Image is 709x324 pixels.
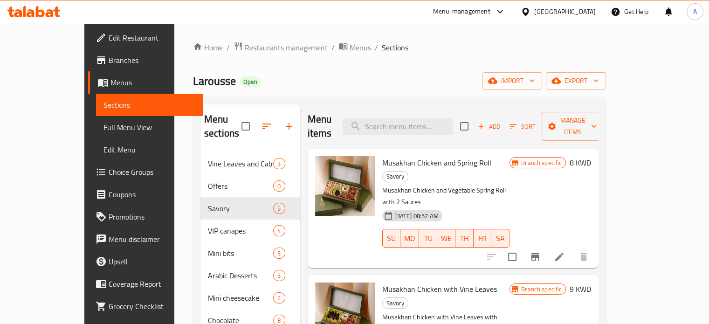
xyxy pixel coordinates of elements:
[208,203,273,214] span: Savory
[549,115,597,138] span: Manage items
[474,229,492,248] button: FR
[208,158,273,169] span: Vine Leaves and Cabbage
[204,112,241,140] h2: Menu sections
[208,270,273,281] div: Arabic Desserts
[200,175,300,197] div: Offers0
[109,211,195,222] span: Promotions
[482,72,542,90] button: import
[109,55,195,66] span: Branches
[103,144,195,155] span: Edit Menu
[534,7,596,17] div: [GEOGRAPHIC_DATA]
[274,294,284,303] span: 2
[423,232,434,245] span: TU
[404,232,415,245] span: MO
[103,99,195,110] span: Sections
[109,256,195,267] span: Upsell
[88,71,203,94] a: Menus
[88,250,203,273] a: Upsell
[382,229,401,248] button: SU
[315,156,375,216] img: Musakhan Chicken and Spring Roll
[88,295,203,317] a: Grocery Checklist
[382,185,510,208] p: Musakhan Chicken and Vegetable Spring Roll with 2 Sauces
[240,78,261,86] span: Open
[375,42,378,53] li: /
[109,234,195,245] span: Menu disclaimer
[273,292,285,303] div: items
[234,41,328,54] a: Restaurants management
[96,138,203,161] a: Edit Menu
[554,251,565,262] a: Edit menu item
[274,271,284,280] span: 3
[200,197,300,220] div: Savory5
[474,119,504,134] button: Add
[273,248,285,259] div: items
[109,278,195,290] span: Coverage Report
[546,72,606,90] button: export
[570,283,591,296] h6: 9 KWD
[383,298,408,309] span: Savory
[273,180,285,192] div: items
[208,248,273,259] span: Mini bits
[382,171,408,182] div: Savory
[553,75,599,87] span: export
[386,232,397,245] span: SU
[382,282,497,296] span: Musakhan Chicken with Vine Leaves
[193,70,236,91] span: Larousse
[476,121,502,132] span: Add
[208,225,273,236] span: VIP canapes
[504,119,542,134] span: Sort items
[331,42,335,53] li: /
[491,229,509,248] button: SA
[200,152,300,175] div: Vine Leaves and Cabbage3
[441,232,452,245] span: WE
[495,232,506,245] span: SA
[437,229,455,248] button: WE
[273,270,285,281] div: items
[255,115,278,138] span: Sort sections
[382,42,408,53] span: Sections
[103,122,195,133] span: Full Menu View
[693,7,697,17] span: A
[200,242,300,264] div: Mini bits3
[274,204,284,213] span: 5
[338,41,371,54] a: Menus
[274,227,284,235] span: 4
[474,119,504,134] span: Add item
[88,27,203,49] a: Edit Restaurant
[343,118,453,135] input: search
[350,42,371,53] span: Menus
[208,180,273,192] span: Offers
[193,41,606,54] nav: breadcrumb
[433,6,490,17] div: Menu-management
[273,225,285,236] div: items
[570,156,591,169] h6: 8 KWD
[193,42,223,53] a: Home
[273,203,285,214] div: items
[274,159,284,168] span: 3
[88,161,203,183] a: Choice Groups
[88,273,203,295] a: Coverage Report
[459,232,470,245] span: TH
[419,229,437,248] button: TU
[109,189,195,200] span: Coupons
[110,77,195,88] span: Menus
[455,229,474,248] button: TH
[274,249,284,258] span: 3
[542,112,604,141] button: Manage items
[200,287,300,309] div: Mini cheesecake2
[240,76,261,88] div: Open
[109,301,195,312] span: Grocery Checklist
[278,115,300,138] button: Add section
[308,112,332,140] h2: Menu items
[490,75,535,87] span: import
[391,212,442,221] span: [DATE] 08:52 AM
[502,247,522,267] span: Select to update
[200,264,300,287] div: Arabic Desserts3
[382,156,491,170] span: Musakhan Chicken and Spring Roll
[88,228,203,250] a: Menu disclaimer
[400,229,419,248] button: MO
[517,159,565,167] span: Branch specific
[208,292,273,303] span: Mini cheesecake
